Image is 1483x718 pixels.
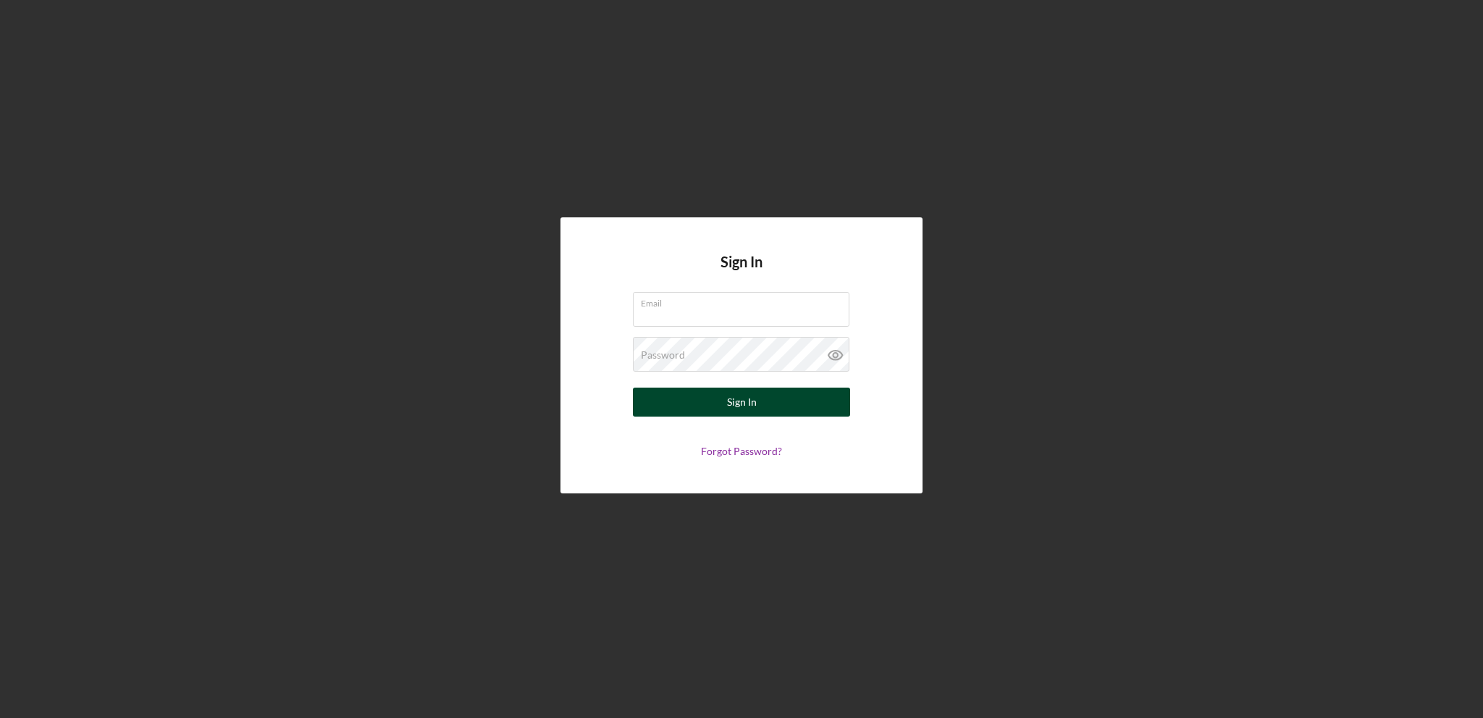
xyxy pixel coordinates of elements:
div: Sign In [727,388,757,417]
a: Forgot Password? [701,445,782,457]
button: Sign In [633,388,850,417]
label: Email [641,293,849,309]
label: Password [641,349,685,361]
h4: Sign In [721,254,762,292]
